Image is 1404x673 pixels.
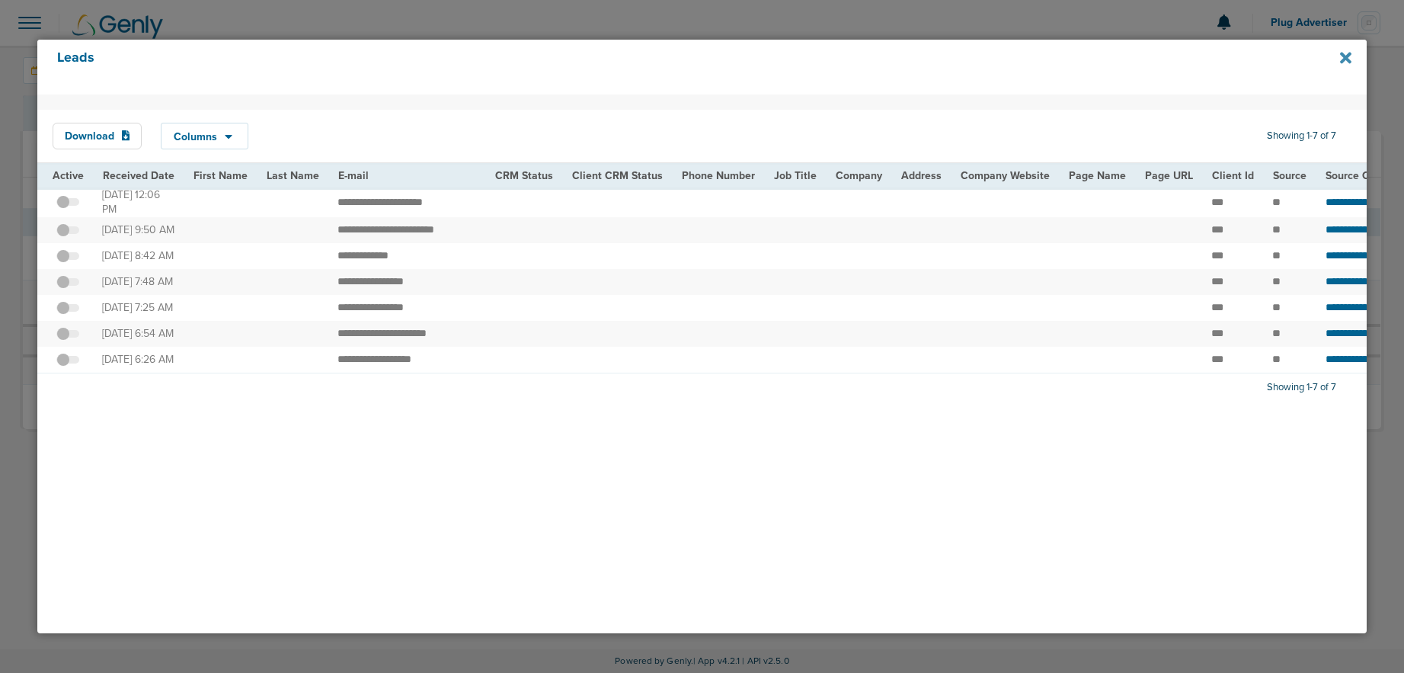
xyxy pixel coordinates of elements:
span: Source [1273,169,1306,182]
span: Showing 1-7 of 7 [1267,130,1336,143]
span: Showing 1-7 of 7 [1267,381,1336,394]
td: [DATE] 6:54 AM [93,321,184,347]
span: E-mail [338,169,369,182]
th: Client CRM Status [562,164,672,187]
td: [DATE] 6:26 AM [93,347,184,373]
th: Address [891,164,951,187]
span: CRM Status [495,169,553,182]
span: First Name [193,169,248,182]
span: Page URL [1145,169,1193,182]
td: [DATE] 9:50 AM [93,217,184,243]
th: Page Name [1059,164,1135,187]
th: Job Title [764,164,826,187]
span: Active [53,169,84,182]
span: Last Name [267,169,319,182]
h4: Leads [57,50,1222,85]
th: Company Website [951,164,1059,187]
td: [DATE] 7:25 AM [93,295,184,321]
td: [DATE] 8:42 AM [93,243,184,269]
th: Company [826,164,891,187]
span: Phone Number [682,169,755,182]
span: Columns [174,132,217,143]
td: [DATE] 7:48 AM [93,269,184,295]
span: Received Date [103,169,174,182]
td: [DATE] 12:06 PM [93,187,184,217]
button: Download [53,123,142,149]
span: Client Id [1212,169,1254,182]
